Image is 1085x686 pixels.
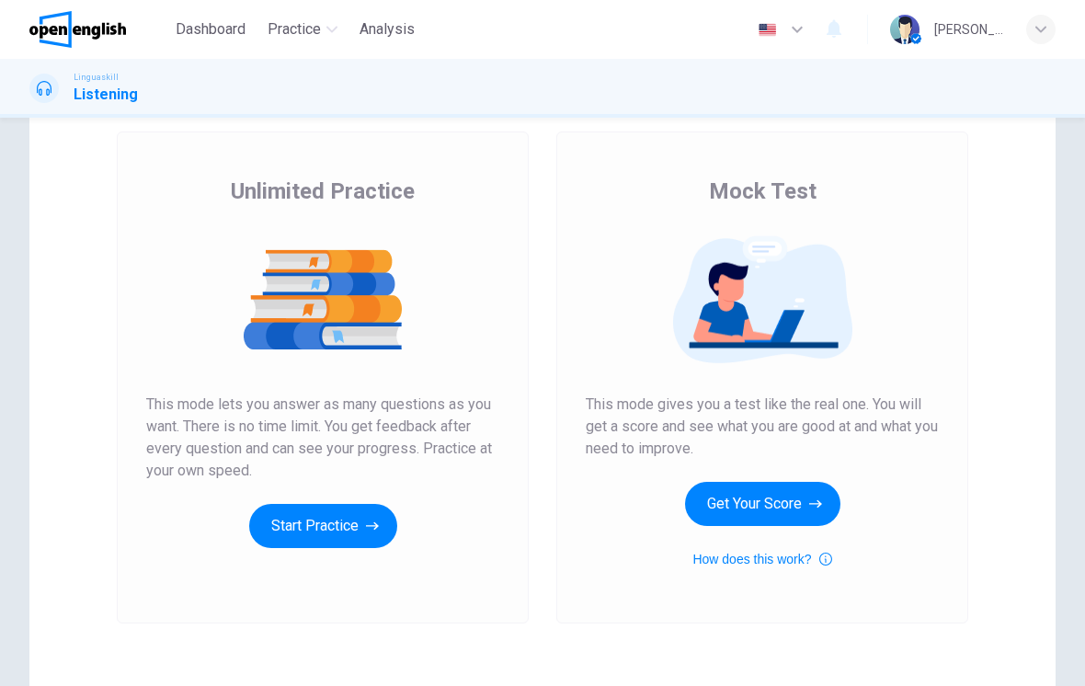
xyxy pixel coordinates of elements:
span: Mock Test [709,177,817,206]
button: Get Your Score [685,482,840,526]
span: Linguaskill [74,71,119,84]
button: Analysis [352,13,422,46]
img: Profile picture [890,15,919,44]
button: How does this work? [692,548,831,570]
button: Start Practice [249,504,397,548]
span: This mode gives you a test like the real one. You will get a score and see what you are good at a... [586,394,939,460]
span: Analysis [360,18,415,40]
span: Unlimited Practice [231,177,415,206]
div: [PERSON_NAME] [934,18,1004,40]
button: Practice [260,13,345,46]
img: OpenEnglish logo [29,11,126,48]
span: Dashboard [176,18,246,40]
img: en [756,23,779,37]
h1: Listening [74,84,138,106]
button: Dashboard [168,13,253,46]
span: Practice [268,18,321,40]
a: OpenEnglish logo [29,11,168,48]
span: This mode lets you answer as many questions as you want. There is no time limit. You get feedback... [146,394,499,482]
